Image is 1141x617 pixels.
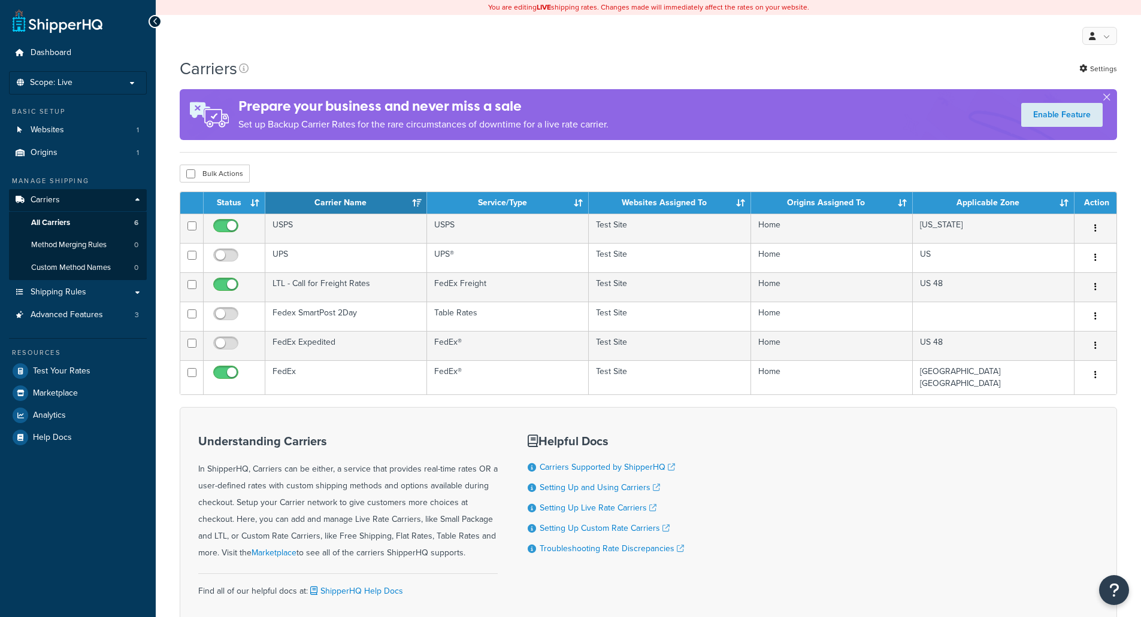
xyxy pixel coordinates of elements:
[238,116,609,133] p: Set up Backup Carrier Rates for the rare circumstances of downtime for a live rate carrier.
[751,360,913,394] td: Home
[135,310,139,320] span: 3
[33,433,72,443] span: Help Docs
[1075,192,1116,214] th: Action
[540,501,656,514] a: Setting Up Live Rate Carriers
[427,331,589,360] td: FedEx®
[589,331,750,360] td: Test Site
[751,272,913,302] td: Home
[427,214,589,243] td: USPS
[913,214,1075,243] td: [US_STATE]
[913,272,1075,302] td: US 48
[31,195,60,205] span: Carriers
[33,366,90,376] span: Test Your Rates
[31,125,64,135] span: Websites
[9,234,147,256] li: Method Merging Rules
[134,240,138,250] span: 0
[180,165,250,183] button: Bulk Actions
[252,546,296,559] a: Marketplace
[31,218,70,228] span: All Carriers
[137,125,139,135] span: 1
[137,148,139,158] span: 1
[751,243,913,272] td: Home
[751,331,913,360] td: Home
[9,405,147,426] a: Analytics
[589,360,750,394] td: Test Site
[265,192,427,214] th: Carrier Name: activate to sort column ascending
[1021,103,1103,127] a: Enable Feature
[31,48,71,58] span: Dashboard
[9,257,147,279] a: Custom Method Names 0
[204,192,265,214] th: Status: activate to sort column ascending
[198,573,498,600] div: Find all of our helpful docs at:
[238,96,609,116] h4: Prepare your business and never miss a sale
[537,2,551,13] b: LIVE
[589,243,750,272] td: Test Site
[265,360,427,394] td: FedEx
[9,304,147,326] li: Advanced Features
[9,142,147,164] li: Origins
[1099,575,1129,605] button: Open Resource Center
[31,263,111,273] span: Custom Method Names
[913,243,1075,272] td: US
[31,310,103,320] span: Advanced Features
[589,272,750,302] td: Test Site
[913,331,1075,360] td: US 48
[9,42,147,64] a: Dashboard
[9,212,147,234] li: All Carriers
[9,348,147,358] div: Resources
[265,302,427,331] td: Fedex SmartPost 2Day
[540,522,670,534] a: Setting Up Custom Rate Carriers
[1079,60,1117,77] a: Settings
[427,360,589,394] td: FedEx®
[589,192,750,214] th: Websites Assigned To: activate to sort column ascending
[589,214,750,243] td: Test Site
[540,542,684,555] a: Troubleshooting Rate Discrepancies
[427,192,589,214] th: Service/Type: activate to sort column ascending
[9,176,147,186] div: Manage Shipping
[13,9,102,33] a: ShipperHQ Home
[9,212,147,234] a: All Carriers 6
[9,360,147,382] a: Test Your Rates
[427,272,589,302] td: FedEx Freight
[9,189,147,211] a: Carriers
[9,107,147,117] div: Basic Setup
[9,257,147,279] li: Custom Method Names
[540,481,660,494] a: Setting Up and Using Carriers
[9,234,147,256] a: Method Merging Rules 0
[9,119,147,141] a: Websites 1
[265,243,427,272] td: UPS
[180,57,237,80] h1: Carriers
[33,388,78,399] span: Marketplace
[540,461,675,473] a: Carriers Supported by ShipperHQ
[308,585,403,597] a: ShipperHQ Help Docs
[265,272,427,302] td: LTL - Call for Freight Rates
[9,427,147,448] a: Help Docs
[751,302,913,331] td: Home
[198,434,498,448] h3: Understanding Carriers
[9,142,147,164] a: Origins 1
[9,304,147,326] a: Advanced Features 3
[751,214,913,243] td: Home
[427,302,589,331] td: Table Rates
[265,331,427,360] td: FedEx Expedited
[751,192,913,214] th: Origins Assigned To: activate to sort column ascending
[134,263,138,273] span: 0
[265,214,427,243] td: USPS
[31,240,107,250] span: Method Merging Rules
[427,243,589,272] td: UPS®
[180,89,238,140] img: ad-rules-rateshop-fe6ec290ccb7230408bd80ed9643f0289d75e0ffd9eb532fc0e269fcd187b520.png
[9,382,147,404] a: Marketplace
[589,302,750,331] td: Test Site
[9,281,147,303] a: Shipping Rules
[134,218,138,228] span: 6
[31,287,86,297] span: Shipping Rules
[30,78,72,88] span: Scope: Live
[198,434,498,561] div: In ShipperHQ, Carriers can be either, a service that provides real-time rates OR a user-defined r...
[9,189,147,280] li: Carriers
